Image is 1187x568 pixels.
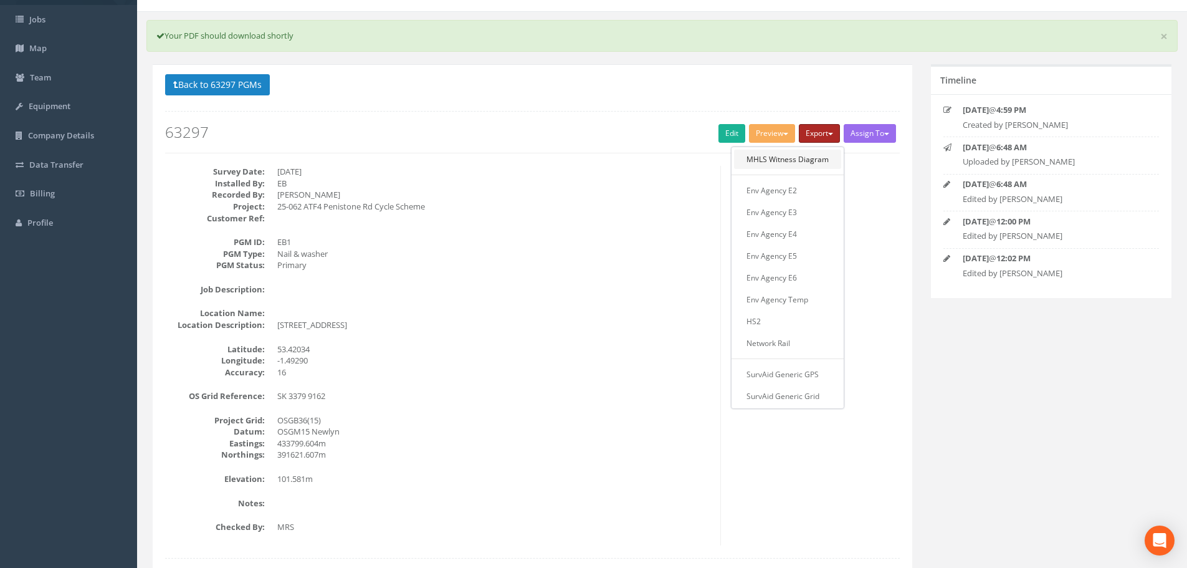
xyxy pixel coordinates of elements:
p: Edited by [PERSON_NAME] [963,193,1140,205]
strong: 12:02 PM [996,253,1031,264]
dt: OS Grid Reference: [165,390,265,402]
a: × [1160,30,1168,43]
strong: 4:59 PM [996,104,1026,115]
a: SurvAid Generic GPS [734,365,841,384]
span: Team [30,72,51,83]
p: @ [963,178,1140,190]
strong: 6:48 AM [996,178,1027,190]
button: Back to 63297 PGMs [165,74,270,95]
a: Env Agency Temp [734,290,841,309]
p: @ [963,104,1140,116]
span: Equipment [29,100,70,112]
h2: 63297 [165,124,900,140]
dd: OSGM15 Newlyn [277,426,711,438]
a: MHLS Witness Diagram [734,150,841,169]
a: Env Agency E6 [734,268,841,287]
h5: Timeline [940,75,976,85]
dt: Installed By: [165,178,265,190]
strong: 6:48 AM [996,142,1027,153]
p: @ [963,253,1140,264]
a: HS2 [734,312,841,331]
strong: 12:00 PM [996,216,1031,227]
strong: [DATE] [963,178,989,190]
strong: [DATE] [963,142,989,153]
dt: Project: [165,201,265,213]
span: Billing [30,188,55,199]
span: Jobs [29,14,45,25]
dt: Northings: [165,449,265,461]
strong: [DATE] [963,104,989,115]
a: SurvAid Generic Grid [734,387,841,406]
dd: 391621.607m [277,449,711,461]
button: Preview [749,124,795,143]
dt: Survey Date: [165,166,265,178]
dd: SK 3379 9162 [277,390,711,402]
dt: Notes: [165,498,265,509]
dd: 16 [277,367,711,378]
dd: [PERSON_NAME] [277,189,711,201]
dt: PGM Status: [165,259,265,271]
dt: Datum: [165,426,265,438]
p: Edited by [PERSON_NAME] [963,267,1140,279]
dd: 101.581m [277,473,711,485]
div: Open Intercom Messenger [1145,526,1175,556]
strong: [DATE] [963,216,989,227]
dd: OSGB36(15) [277,415,711,426]
span: Data Transfer [29,159,83,170]
a: Env Agency E2 [734,181,841,200]
a: Env Agency E3 [734,203,841,222]
dt: Project Grid: [165,415,265,426]
dd: [DATE] [277,166,711,178]
dd: 53.42034 [277,344,711,355]
a: Edit [718,124,745,143]
dt: Eastings: [165,438,265,450]
strong: [DATE] [963,253,989,264]
p: @ [963,142,1140,153]
dt: Latitude: [165,344,265,355]
dd: MRS [277,521,711,533]
a: Network Rail [734,334,841,353]
dd: Primary [277,259,711,271]
dt: Elevation: [165,473,265,485]
span: Profile [27,217,53,228]
dd: EB [277,178,711,190]
a: Env Agency E4 [734,224,841,244]
dd: 25-062 ATF4 Penistone Rd Cycle Scheme [277,201,711,213]
button: Export [799,124,840,143]
p: Created by [PERSON_NAME] [963,119,1140,131]
div: Your PDF should download shortly [146,20,1178,52]
p: @ [963,216,1140,228]
p: Uploaded by [PERSON_NAME] [963,156,1140,168]
dt: PGM ID: [165,236,265,248]
dt: Accuracy: [165,367,265,378]
dd: 433799.604m [277,438,711,450]
dt: Job Description: [165,284,265,296]
a: Env Agency E5 [734,246,841,266]
dt: Location Description: [165,319,265,331]
dd: Nail & washer [277,248,711,260]
dt: Longitude: [165,355,265,367]
dd: EB1 [277,236,711,248]
dt: PGM Type: [165,248,265,260]
button: Assign To [844,124,896,143]
p: Edited by [PERSON_NAME] [963,230,1140,242]
span: Map [29,42,47,54]
dd: [STREET_ADDRESS] [277,319,711,331]
dt: Checked By: [165,521,265,533]
dt: Customer Ref: [165,213,265,224]
dd: -1.49290 [277,355,711,367]
dt: Location Name: [165,307,265,319]
dt: Recorded By: [165,189,265,201]
span: Company Details [28,130,94,141]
